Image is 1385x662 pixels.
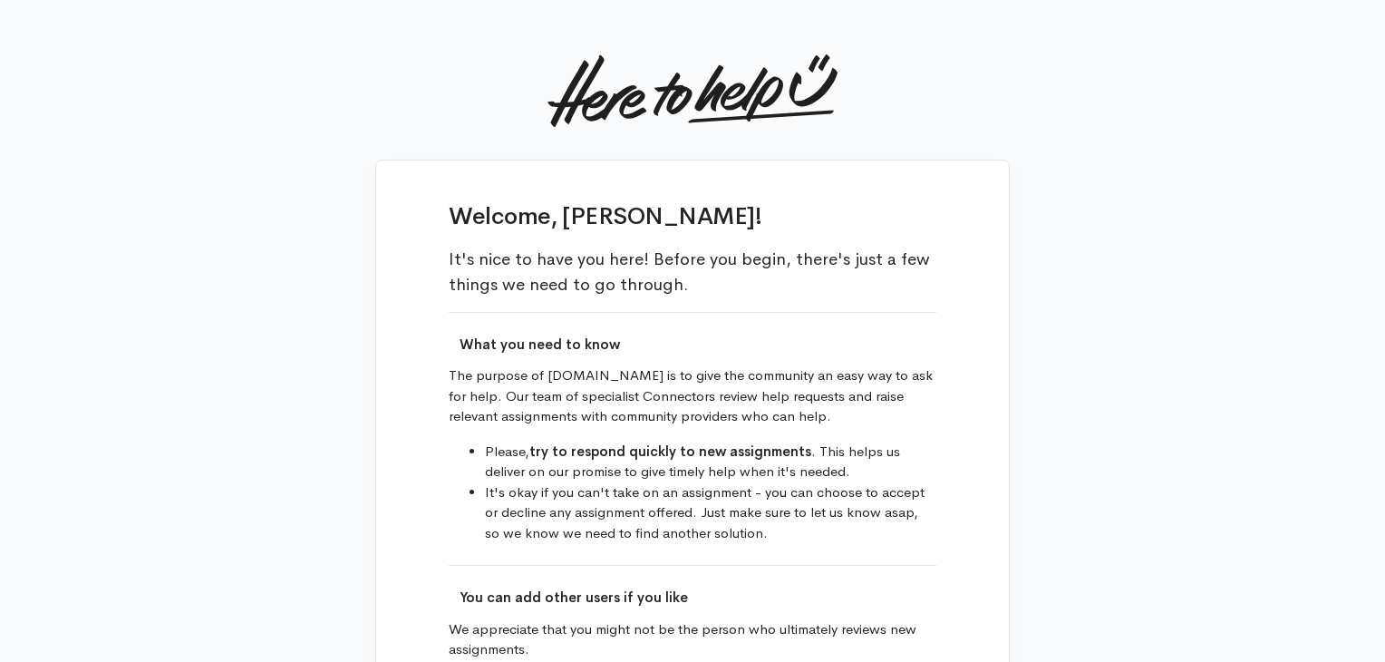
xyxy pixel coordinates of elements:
b: You can add other users if you like [460,589,688,606]
p: It's nice to have you here! Before you begin, there's just a few things we need to go through. [449,247,936,297]
li: It's okay if you can't take on an assignment - you can choose to accept or decline any assignment... [485,482,936,544]
p: The purpose of [DOMAIN_NAME] is to give the community an easy way to ask for help. Our team of sp... [449,365,936,427]
p: We appreciate that you might not be the person who ultimately reviews new assignments. [449,619,936,660]
img: Here to help u [547,54,837,127]
b: What you need to know [460,336,620,353]
h1: Welcome, [PERSON_NAME]! [449,204,936,230]
b: try to respond quickly to new assignments [529,443,811,460]
li: Please, . This helps us deliver on our promise to give timely help when it's needed. [485,442,936,482]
